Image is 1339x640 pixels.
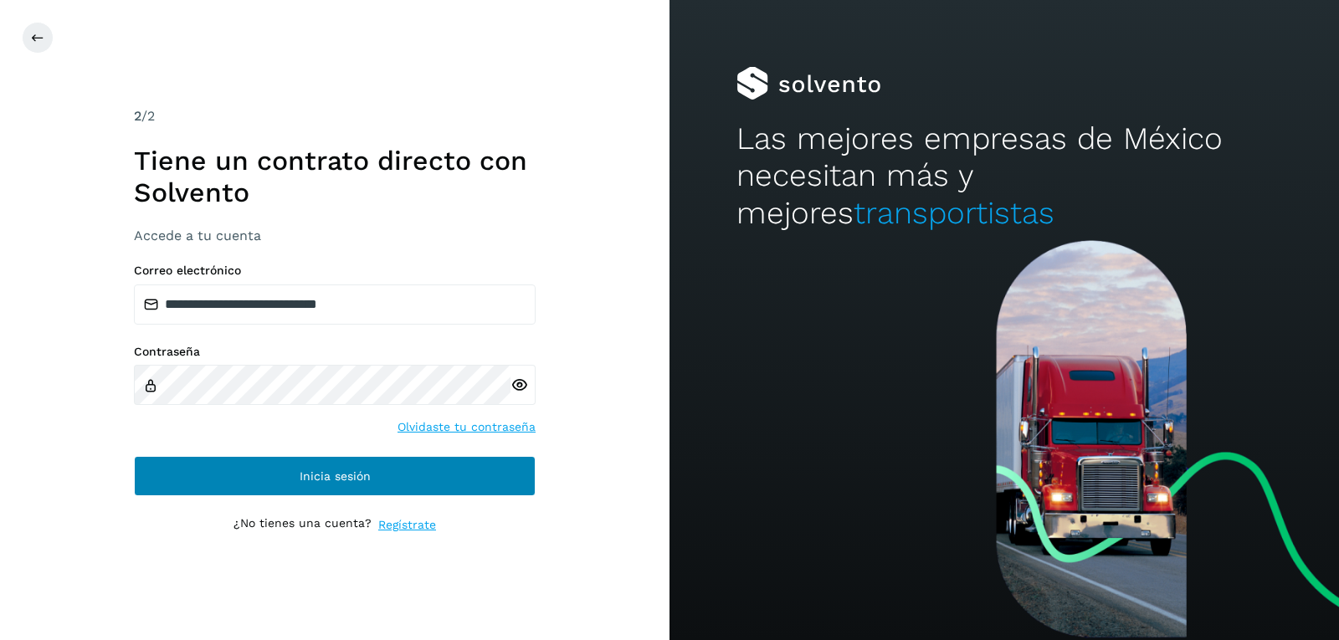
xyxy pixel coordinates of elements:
label: Correo electrónico [134,264,536,278]
button: Inicia sesión [134,456,536,496]
span: 2 [134,108,141,124]
h1: Tiene un contrato directo con Solvento [134,145,536,209]
h3: Accede a tu cuenta [134,228,536,243]
span: transportistas [854,195,1054,231]
a: Regístrate [378,516,436,534]
a: Olvidaste tu contraseña [398,418,536,436]
span: Inicia sesión [300,470,371,482]
p: ¿No tienes una cuenta? [233,516,372,534]
h2: Las mejores empresas de México necesitan más y mejores [736,120,1272,232]
div: /2 [134,106,536,126]
label: Contraseña [134,345,536,359]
